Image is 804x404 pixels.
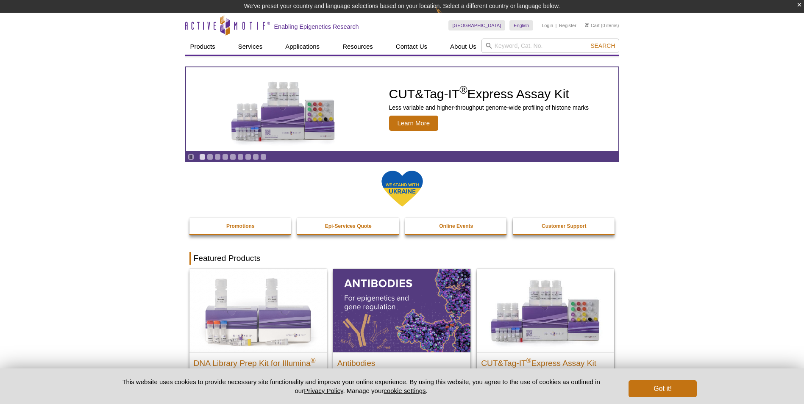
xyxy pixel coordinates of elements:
a: Go to slide 4 [222,154,228,160]
button: Got it! [629,380,696,397]
a: Cart [585,22,600,28]
h2: CUT&Tag-IT Express Assay Kit [389,88,589,100]
a: Go to slide 1 [199,154,206,160]
a: CUT&Tag-IT Express Assay Kit CUT&Tag-IT®Express Assay Kit Less variable and higher-throughput gen... [186,67,618,151]
a: Go to slide 5 [230,154,236,160]
a: Customer Support [513,218,615,234]
li: (0 items) [585,20,619,30]
input: Keyword, Cat. No. [481,39,619,53]
img: Your Cart [585,23,589,27]
sup: ® [459,84,467,96]
a: Promotions [189,218,292,234]
button: cookie settings [384,387,426,394]
h2: CUT&Tag-IT Express Assay Kit [481,355,610,368]
sup: ® [311,357,316,364]
h2: DNA Library Prep Kit for Illumina [194,355,323,368]
a: Applications [280,39,325,55]
h2: Antibodies [337,355,466,368]
h2: Featured Products [189,252,615,265]
a: Epi-Services Quote [297,218,400,234]
p: Less variable and higher-throughput genome-wide profiling of histone marks [389,104,589,111]
span: Search [590,42,615,49]
a: Services [233,39,268,55]
img: We Stand With Ukraine [381,170,423,208]
a: Login [542,22,553,28]
span: Learn More [389,116,439,131]
a: Register [559,22,576,28]
a: Go to slide 6 [237,154,244,160]
a: Resources [337,39,378,55]
a: Go to slide 7 [245,154,251,160]
li: | [556,20,557,30]
a: Products [185,39,220,55]
img: DNA Library Prep Kit for Illumina [189,269,327,352]
strong: Online Events [439,223,473,229]
a: Go to slide 2 [207,154,213,160]
strong: Customer Support [542,223,586,229]
a: Contact Us [391,39,432,55]
button: Search [588,42,618,50]
img: CUT&Tag-IT® Express Assay Kit [477,269,614,352]
strong: Epi-Services Quote [325,223,372,229]
a: Online Events [405,218,508,234]
p: This website uses cookies to provide necessary site functionality and improve your online experie... [108,377,615,395]
a: CUT&Tag-IT® Express Assay Kit CUT&Tag-IT®Express Assay Kit Less variable and higher-throughput ge... [477,269,614,397]
h2: Enabling Epigenetics Research [274,23,359,30]
a: Go to slide 8 [253,154,259,160]
strong: Promotions [226,223,255,229]
img: CUT&Tag-IT Express Assay Kit [213,63,353,156]
a: Privacy Policy [304,387,343,394]
article: CUT&Tag-IT Express Assay Kit [186,67,618,151]
a: English [509,20,533,30]
a: [GEOGRAPHIC_DATA] [448,20,506,30]
a: About Us [445,39,481,55]
img: All Antibodies [333,269,470,352]
a: Go to slide 3 [214,154,221,160]
a: All Antibodies Antibodies Application-tested antibodies for ChIP, CUT&Tag, and CUT&RUN. [333,269,470,397]
sup: ® [526,357,531,364]
a: Go to slide 9 [260,154,267,160]
a: Toggle autoplay [188,154,194,160]
img: Change Here [436,6,458,26]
